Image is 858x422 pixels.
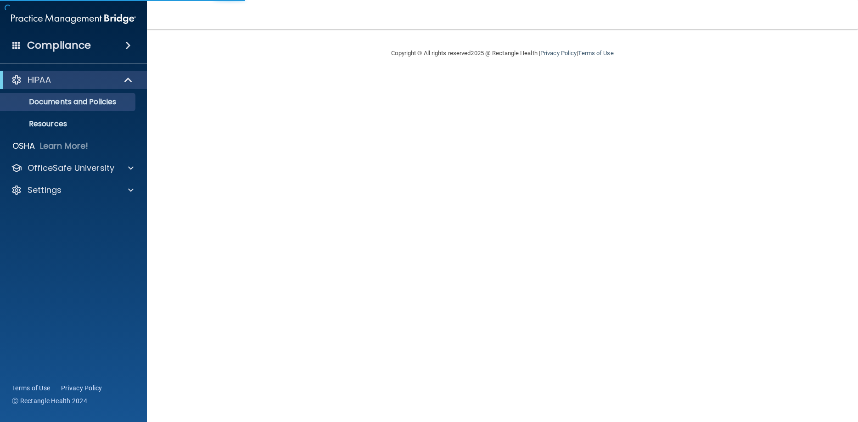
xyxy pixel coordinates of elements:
[6,119,131,129] p: Resources
[6,97,131,107] p: Documents and Policies
[335,39,670,68] div: Copyright © All rights reserved 2025 @ Rectangle Health | |
[11,185,134,196] a: Settings
[28,163,114,174] p: OfficeSafe University
[61,383,102,393] a: Privacy Policy
[12,383,50,393] a: Terms of Use
[40,141,89,152] p: Learn More!
[12,141,35,152] p: OSHA
[540,50,577,56] a: Privacy Policy
[28,185,62,196] p: Settings
[578,50,613,56] a: Terms of Use
[28,74,51,85] p: HIPAA
[11,74,133,85] a: HIPAA
[11,10,136,28] img: PMB logo
[27,39,91,52] h4: Compliance
[11,163,134,174] a: OfficeSafe University
[12,396,87,405] span: Ⓒ Rectangle Health 2024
